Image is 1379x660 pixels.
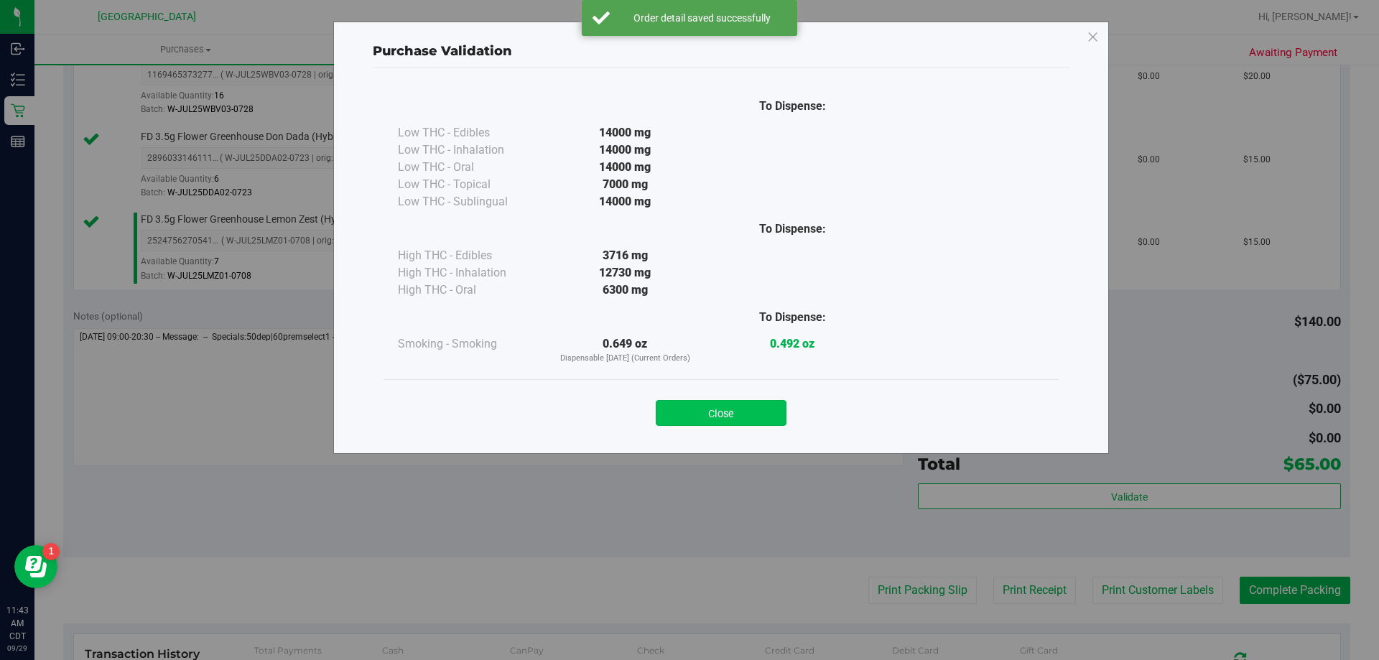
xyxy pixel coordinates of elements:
[42,543,60,560] iframe: Resource center unread badge
[542,282,709,299] div: 6300 mg
[398,282,542,299] div: High THC - Oral
[398,176,542,193] div: Low THC - Topical
[14,545,57,588] iframe: Resource center
[398,335,542,353] div: Smoking - Smoking
[709,309,876,326] div: To Dispense:
[542,353,709,365] p: Dispensable [DATE] (Current Orders)
[542,159,709,176] div: 14000 mg
[542,141,709,159] div: 14000 mg
[373,43,512,59] span: Purchase Validation
[542,264,709,282] div: 12730 mg
[398,247,542,264] div: High THC - Edibles
[398,264,542,282] div: High THC - Inhalation
[542,247,709,264] div: 3716 mg
[398,159,542,176] div: Low THC - Oral
[709,220,876,238] div: To Dispense:
[398,124,542,141] div: Low THC - Edibles
[398,141,542,159] div: Low THC - Inhalation
[542,193,709,210] div: 14000 mg
[618,11,786,25] div: Order detail saved successfully
[542,124,709,141] div: 14000 mg
[770,337,814,350] strong: 0.492 oz
[542,335,709,365] div: 0.649 oz
[398,193,542,210] div: Low THC - Sublingual
[656,400,786,426] button: Close
[542,176,709,193] div: 7000 mg
[709,98,876,115] div: To Dispense:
